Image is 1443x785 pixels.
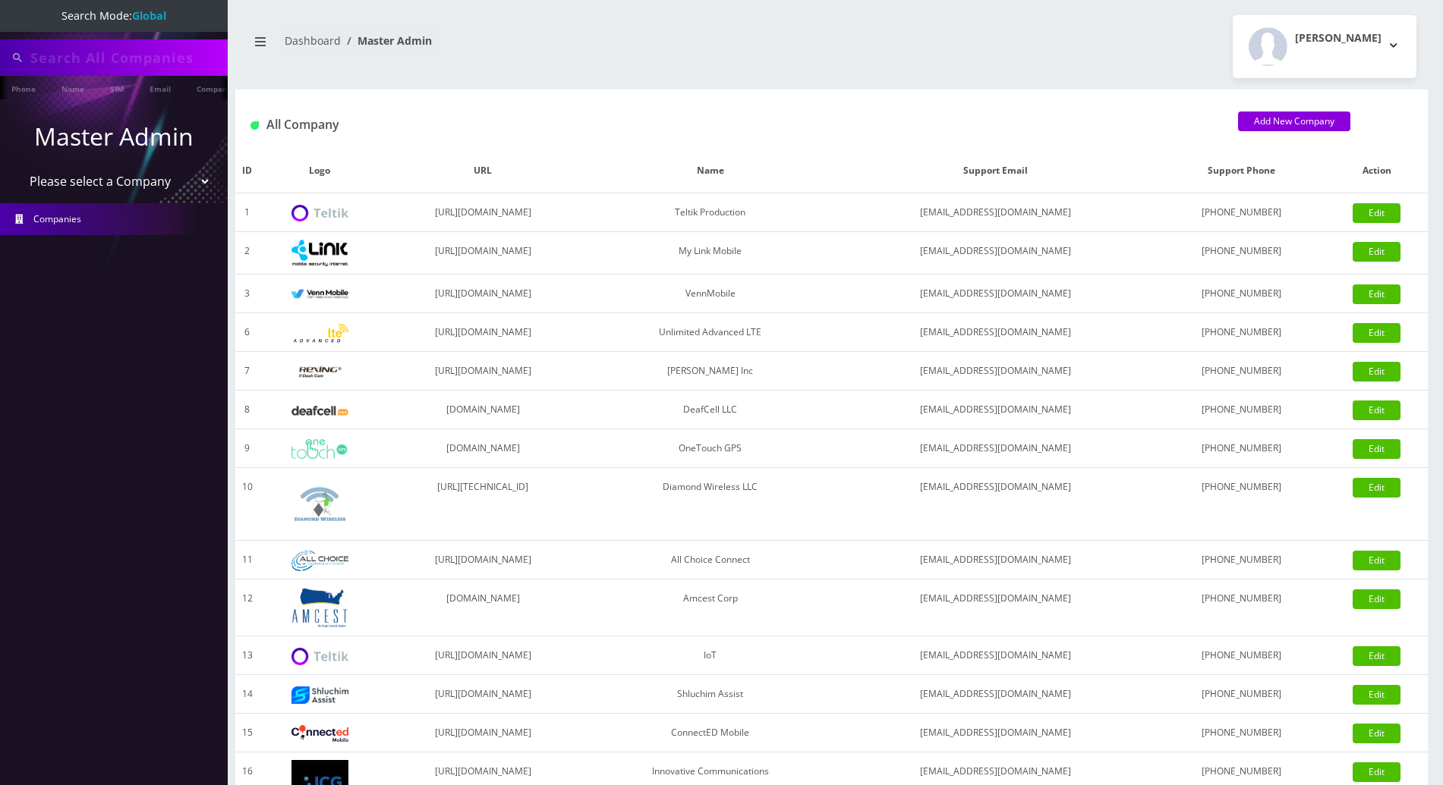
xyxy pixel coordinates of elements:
[586,352,835,391] td: [PERSON_NAME] Inc
[1156,636,1326,675] td: [PHONE_NUMBER]
[1156,468,1326,541] td: [PHONE_NUMBER]
[834,541,1156,579] td: [EMAIL_ADDRESS][DOMAIN_NAME]
[4,76,43,99] a: Phone
[1295,32,1382,45] h2: [PERSON_NAME]
[380,193,585,232] td: [URL][DOMAIN_NAME]
[291,476,348,532] img: Diamond Wireless LLC
[33,212,81,225] span: Companies
[586,675,835,714] td: Shluchim Assist
[291,365,348,379] img: Rexing Inc
[380,391,585,429] td: [DOMAIN_NAME]
[235,714,259,752] td: 15
[586,429,835,468] td: OneTouch GPS
[291,406,348,416] img: DeafCell LLC
[1233,15,1416,78] button: [PERSON_NAME]
[291,725,348,742] img: ConnectED Mobile
[586,714,835,752] td: ConnectED Mobile
[586,468,835,541] td: Diamond Wireless LLC
[834,714,1156,752] td: [EMAIL_ADDRESS][DOMAIN_NAME]
[834,275,1156,313] td: [EMAIL_ADDRESS][DOMAIN_NAME]
[291,205,348,222] img: Teltik Production
[1353,362,1400,382] a: Edit
[586,149,835,193] th: Name
[1353,439,1400,459] a: Edit
[1353,284,1400,304] a: Edit
[1353,685,1400,705] a: Edit
[30,43,224,72] input: Search All Companies
[1156,714,1326,752] td: [PHONE_NUMBER]
[834,636,1156,675] td: [EMAIL_ADDRESS][DOMAIN_NAME]
[235,352,259,391] td: 7
[1156,391,1326,429] td: [PHONE_NUMBER]
[235,232,259,275] td: 2
[586,275,835,313] td: VennMobile
[235,193,259,232] td: 1
[1353,646,1400,666] a: Edit
[380,429,585,468] td: [DOMAIN_NAME]
[291,324,348,343] img: Unlimited Advanced LTE
[1156,313,1326,352] td: [PHONE_NUMBER]
[1156,352,1326,391] td: [PHONE_NUMBER]
[1353,478,1400,498] a: Edit
[1353,551,1400,570] a: Edit
[586,313,835,352] td: Unlimited Advanced LTE
[586,193,835,232] td: Teltik Production
[235,541,259,579] td: 11
[586,579,835,636] td: Amcest Corp
[291,587,348,628] img: Amcest Corp
[1156,275,1326,313] td: [PHONE_NUMBER]
[834,313,1156,352] td: [EMAIL_ADDRESS][DOMAIN_NAME]
[834,468,1156,541] td: [EMAIL_ADDRESS][DOMAIN_NAME]
[380,714,585,752] td: [URL][DOMAIN_NAME]
[834,193,1156,232] td: [EMAIL_ADDRESS][DOMAIN_NAME]
[259,149,380,193] th: Logo
[1353,242,1400,262] a: Edit
[250,118,1215,132] h1: All Company
[586,541,835,579] td: All Choice Connect
[380,275,585,313] td: [URL][DOMAIN_NAME]
[142,76,178,99] a: Email
[235,313,259,352] td: 6
[586,636,835,675] td: IoT
[380,541,585,579] td: [URL][DOMAIN_NAME]
[189,76,240,99] a: Company
[132,8,166,23] strong: Global
[1156,429,1326,468] td: [PHONE_NUMBER]
[341,33,432,49] li: Master Admin
[291,648,348,665] img: IoT
[380,149,585,193] th: URL
[250,121,259,130] img: All Company
[1156,579,1326,636] td: [PHONE_NUMBER]
[834,429,1156,468] td: [EMAIL_ADDRESS][DOMAIN_NAME]
[1156,675,1326,714] td: [PHONE_NUMBER]
[834,232,1156,275] td: [EMAIL_ADDRESS][DOMAIN_NAME]
[102,76,131,99] a: SIM
[1353,724,1400,743] a: Edit
[834,391,1156,429] td: [EMAIL_ADDRESS][DOMAIN_NAME]
[380,675,585,714] td: [URL][DOMAIN_NAME]
[1353,589,1400,609] a: Edit
[1156,541,1326,579] td: [PHONE_NUMBER]
[380,232,585,275] td: [URL][DOMAIN_NAME]
[291,289,348,300] img: VennMobile
[1156,149,1326,193] th: Support Phone
[834,675,1156,714] td: [EMAIL_ADDRESS][DOMAIN_NAME]
[1353,203,1400,223] a: Edit
[54,76,92,99] a: Name
[235,391,259,429] td: 8
[1353,400,1400,420] a: Edit
[285,33,341,48] a: Dashboard
[235,579,259,636] td: 12
[834,579,1156,636] td: [EMAIL_ADDRESS][DOMAIN_NAME]
[834,352,1156,391] td: [EMAIL_ADDRESS][DOMAIN_NAME]
[834,149,1156,193] th: Support Email
[1156,232,1326,275] td: [PHONE_NUMBER]
[235,275,259,313] td: 3
[586,391,835,429] td: DeafCell LLC
[380,352,585,391] td: [URL][DOMAIN_NAME]
[235,636,259,675] td: 13
[1353,323,1400,343] a: Edit
[1353,762,1400,782] a: Edit
[380,468,585,541] td: [URL][TECHNICAL_ID]
[380,579,585,636] td: [DOMAIN_NAME]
